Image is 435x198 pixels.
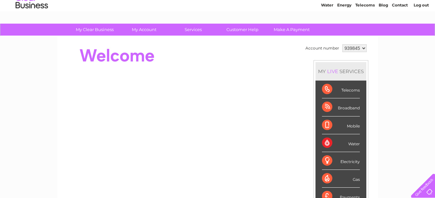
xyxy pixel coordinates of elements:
a: Energy [337,27,351,32]
a: Contact [392,27,408,32]
a: My Account [117,24,171,36]
div: Broadband [322,98,360,116]
a: Water [321,27,333,32]
a: 0333 014 3131 [313,3,358,11]
a: Telecoms [355,27,375,32]
a: Blog [379,27,388,32]
div: Gas [322,170,360,188]
td: Account number [304,43,341,54]
div: Mobile [322,116,360,134]
div: Electricity [322,152,360,170]
div: MY SERVICES [315,62,366,81]
a: Customer Help [216,24,269,36]
a: Make A Payment [265,24,318,36]
img: logo.png [15,17,48,37]
a: Services [166,24,220,36]
div: Telecoms [322,81,360,98]
a: Log out [414,27,429,32]
div: Water [322,134,360,152]
div: Clear Business is a trading name of Verastar Limited (registered in [GEOGRAPHIC_DATA] No. 3667643... [65,4,371,31]
a: My Clear Business [68,24,121,36]
div: LIVE [326,68,339,74]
